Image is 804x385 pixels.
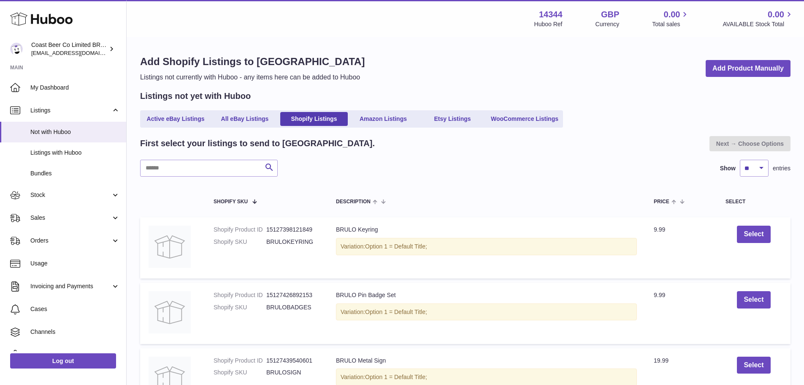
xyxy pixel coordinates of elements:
div: Huboo Ref [534,20,563,28]
dt: Shopify SKU [214,369,266,377]
img: no-photo.jpg [149,226,191,268]
dd: BRULOKEYRING [266,238,319,246]
dt: Shopify Product ID [214,226,266,234]
span: Option 1 = Default Title; [365,243,427,250]
a: Etsy Listings [419,112,486,126]
a: Shopify Listings [280,112,348,126]
span: Orders [30,237,111,245]
div: Variation: [336,238,637,255]
div: BRULO Keyring [336,226,637,234]
a: 0.00 Total sales [652,9,690,28]
span: Listings [30,106,111,115]
a: All eBay Listings [211,112,279,126]
p: Listings not currently with Huboo - any items here can be added to Huboo [140,73,365,82]
span: Description [336,199,371,205]
dt: Shopify Product ID [214,291,266,299]
dd: BRULOSIGN [266,369,319,377]
div: Coast Beer Co Limited BRULO [31,41,107,57]
span: entries [773,164,790,172]
span: Price [654,199,669,205]
dt: Shopify SKU [214,238,266,246]
span: 19.99 [654,357,669,364]
span: Sales [30,214,111,222]
span: 0.00 [664,9,680,20]
span: [EMAIL_ADDRESS][DOMAIN_NAME] [31,49,124,56]
div: Variation: [336,303,637,321]
div: Select [725,199,782,205]
a: 0.00 AVAILABLE Stock Total [723,9,794,28]
span: Option 1 = Default Title; [365,309,427,315]
span: My Dashboard [30,84,120,92]
button: Select [737,357,770,374]
span: Shopify SKU [214,199,248,205]
dt: Shopify SKU [214,303,266,311]
button: Select [737,226,770,243]
span: Channels [30,328,120,336]
img: no-photo.jpg [149,291,191,333]
span: Bundles [30,169,120,177]
label: Show [720,164,736,172]
span: 9.99 [654,292,665,298]
a: WooCommerce Listings [488,112,561,126]
dd: 15127398121849 [266,226,319,234]
span: AVAILABLE Stock Total [723,20,794,28]
dt: Shopify Product ID [214,357,266,365]
span: Not with Huboo [30,128,120,136]
span: Total sales [652,20,690,28]
a: Log out [10,353,116,369]
a: Add Product Manually [706,60,790,77]
span: Option 1 = Default Title; [365,374,427,380]
strong: 14344 [539,9,563,20]
span: 9.99 [654,226,665,233]
h2: Listings not yet with Huboo [140,90,251,102]
div: Currency [596,20,620,28]
strong: GBP [601,9,619,20]
a: Amazon Listings [349,112,417,126]
a: Active eBay Listings [142,112,209,126]
span: Stock [30,191,111,199]
h2: First select your listings to send to [GEOGRAPHIC_DATA]. [140,138,375,149]
span: Listings with Huboo [30,149,120,157]
span: 0.00 [768,9,784,20]
dd: 15127426892153 [266,291,319,299]
dd: 15127439540601 [266,357,319,365]
span: Cases [30,305,120,313]
button: Select [737,291,770,309]
div: BRULO Pin Badge Set [336,291,637,299]
img: internalAdmin-14344@internal.huboo.com [10,43,23,55]
span: Settings [30,351,120,359]
h1: Add Shopify Listings to [GEOGRAPHIC_DATA] [140,55,365,68]
span: Usage [30,259,120,268]
div: BRULO Metal Sign [336,357,637,365]
dd: BRULOBADGES [266,303,319,311]
span: Invoicing and Payments [30,282,111,290]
